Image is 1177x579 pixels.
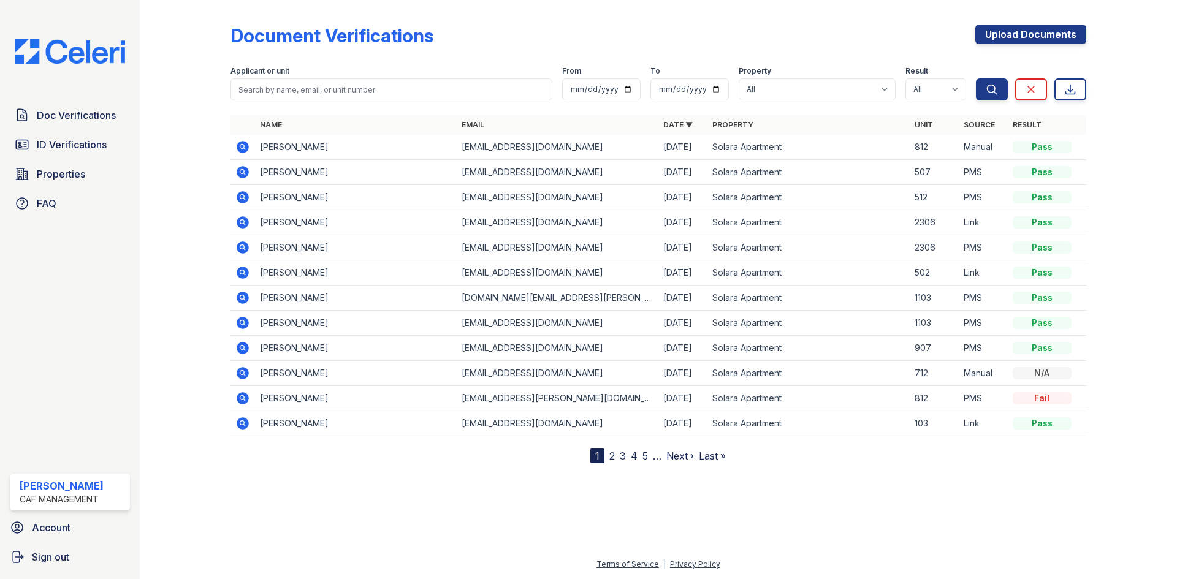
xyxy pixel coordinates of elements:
td: [PERSON_NAME] [255,286,457,311]
a: Terms of Service [596,559,659,569]
a: Property [712,120,753,129]
td: PMS [959,386,1008,411]
td: [EMAIL_ADDRESS][DOMAIN_NAME] [457,336,658,361]
td: Solara Apartment [707,135,909,160]
td: [DATE] [658,336,707,361]
a: 3 [620,450,626,462]
a: Next › [666,450,694,462]
td: Solara Apartment [707,260,909,286]
td: [DATE] [658,260,707,286]
div: Pass [1013,417,1072,430]
a: 2 [609,450,615,462]
td: PMS [959,286,1008,311]
td: [PERSON_NAME] [255,336,457,361]
div: Pass [1013,141,1072,153]
a: Unit [915,120,933,129]
div: Pass [1013,166,1072,178]
span: Properties [37,167,85,181]
td: Solara Apartment [707,210,909,235]
td: [PERSON_NAME] [255,160,457,185]
td: [EMAIL_ADDRESS][DOMAIN_NAME] [457,361,658,386]
a: 5 [642,450,648,462]
td: Link [959,260,1008,286]
td: [EMAIL_ADDRESS][DOMAIN_NAME] [457,160,658,185]
td: 907 [910,336,959,361]
td: [PERSON_NAME] [255,311,457,336]
td: Solara Apartment [707,160,909,185]
td: [PERSON_NAME] [255,386,457,411]
a: Upload Documents [975,25,1086,44]
a: Email [462,120,484,129]
a: 4 [631,450,638,462]
td: Solara Apartment [707,361,909,386]
td: [DATE] [658,235,707,260]
td: [PERSON_NAME] [255,411,457,436]
div: Document Verifications [230,25,433,47]
a: Account [5,515,135,540]
label: Applicant or unit [230,66,289,76]
td: [EMAIL_ADDRESS][DOMAIN_NAME] [457,210,658,235]
td: PMS [959,185,1008,210]
td: Solara Apartment [707,286,909,311]
td: 512 [910,185,959,210]
a: Privacy Policy [670,559,720,569]
span: … [653,448,661,463]
td: 507 [910,160,959,185]
div: [PERSON_NAME] [20,479,104,493]
div: Pass [1013,241,1072,254]
td: 812 [910,386,959,411]
td: [DATE] [658,386,707,411]
td: Link [959,210,1008,235]
div: | [663,559,666,569]
td: Solara Apartment [707,185,909,210]
a: FAQ [10,191,130,216]
td: [PERSON_NAME] [255,210,457,235]
a: Date ▼ [663,120,693,129]
a: Result [1013,120,1042,129]
td: [EMAIL_ADDRESS][DOMAIN_NAME] [457,235,658,260]
div: Fail [1013,392,1072,404]
td: [EMAIL_ADDRESS][PERSON_NAME][DOMAIN_NAME] [457,386,658,411]
td: [EMAIL_ADDRESS][DOMAIN_NAME] [457,135,658,160]
td: 812 [910,135,959,160]
span: ID Verifications [37,137,107,152]
td: [DATE] [658,361,707,386]
td: [DATE] [658,135,707,160]
a: Doc Verifications [10,103,130,127]
div: N/A [1013,367,1072,379]
td: Solara Apartment [707,311,909,336]
a: Sign out [5,545,135,569]
label: To [650,66,660,76]
td: Solara Apartment [707,386,909,411]
label: From [562,66,581,76]
td: PMS [959,160,1008,185]
td: [EMAIL_ADDRESS][DOMAIN_NAME] [457,260,658,286]
div: Pass [1013,342,1072,354]
td: Link [959,411,1008,436]
td: 502 [910,260,959,286]
td: [DATE] [658,311,707,336]
td: [EMAIL_ADDRESS][DOMAIN_NAME] [457,411,658,436]
td: [PERSON_NAME] [255,235,457,260]
td: Solara Apartment [707,411,909,436]
td: 1103 [910,311,959,336]
td: Manual [959,361,1008,386]
td: [EMAIL_ADDRESS][DOMAIN_NAME] [457,185,658,210]
span: Doc Verifications [37,108,116,123]
td: PMS [959,311,1008,336]
td: [DATE] [658,185,707,210]
td: [DATE] [658,411,707,436]
td: [DATE] [658,210,707,235]
td: 2306 [910,235,959,260]
label: Property [739,66,771,76]
td: [DATE] [658,160,707,185]
td: Manual [959,135,1008,160]
div: Pass [1013,267,1072,279]
td: [PERSON_NAME] [255,260,457,286]
td: PMS [959,235,1008,260]
span: FAQ [37,196,56,211]
td: Solara Apartment [707,336,909,361]
div: 1 [590,448,604,463]
td: [PERSON_NAME] [255,135,457,160]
